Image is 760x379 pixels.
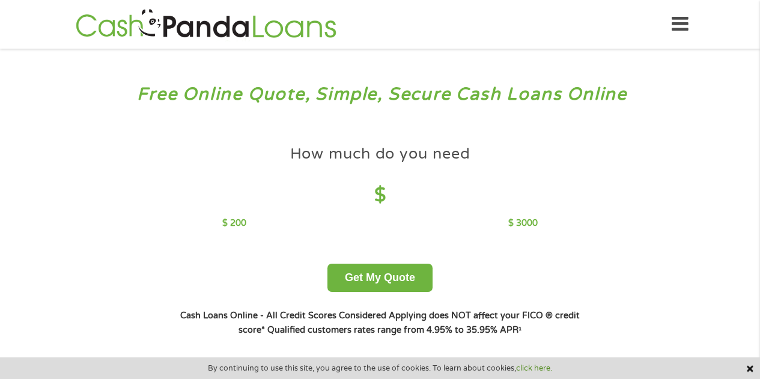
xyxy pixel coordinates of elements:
span: By continuing to use this site, you agree to the use of cookies. To learn about cookies, [208,364,552,372]
h4: $ [222,183,538,208]
strong: Applying does NOT affect your FICO ® credit score* [239,311,580,335]
h3: Free Online Quote, Simple, Secure Cash Loans Online [35,83,726,106]
p: $ 200 [222,217,246,230]
p: $ 3000 [508,217,538,230]
button: Get My Quote [327,264,433,292]
a: click here. [516,363,552,373]
h4: How much do you need [290,144,470,164]
img: GetLoanNow Logo [72,7,340,41]
strong: Cash Loans Online - All Credit Scores Considered [180,311,386,321]
strong: Qualified customers rates range from 4.95% to 35.95% APR¹ [267,325,521,335]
